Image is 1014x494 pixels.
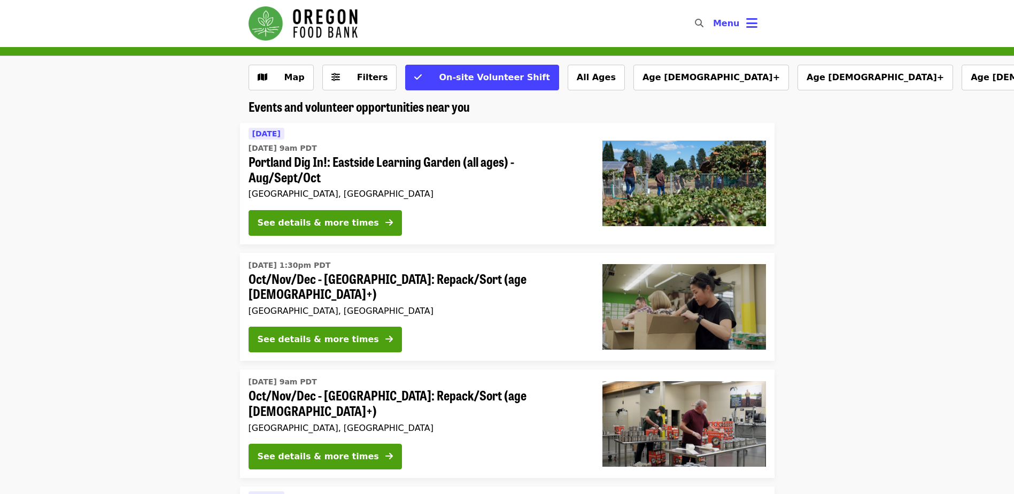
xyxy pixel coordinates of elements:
[414,72,422,82] i: check icon
[705,11,766,36] button: Toggle account menu
[602,264,766,350] img: Oct/Nov/Dec - Portland: Repack/Sort (age 8+) organized by Oregon Food Bank
[798,65,953,90] button: Age [DEMOGRAPHIC_DATA]+
[568,65,625,90] button: All Ages
[258,450,379,463] div: See details & more times
[633,65,789,90] button: Age [DEMOGRAPHIC_DATA]+
[240,253,775,361] a: See details for "Oct/Nov/Dec - Portland: Repack/Sort (age 8+)"
[357,72,388,82] span: Filters
[746,16,757,31] i: bars icon
[322,65,397,90] button: Filters (0 selected)
[258,333,379,346] div: See details & more times
[713,18,740,28] span: Menu
[602,381,766,467] img: Oct/Nov/Dec - Portland: Repack/Sort (age 16+) organized by Oregon Food Bank
[249,210,402,236] button: See details & more times
[331,72,340,82] i: sliders-h icon
[249,143,317,154] time: [DATE] 9am PDT
[249,388,585,419] span: Oct/Nov/Dec - [GEOGRAPHIC_DATA]: Repack/Sort (age [DEMOGRAPHIC_DATA]+)
[385,451,393,461] i: arrow-right icon
[249,65,314,90] button: Show map view
[249,444,402,469] button: See details & more times
[249,6,358,41] img: Oregon Food Bank - Home
[252,129,281,138] span: [DATE]
[249,423,585,433] div: [GEOGRAPHIC_DATA], [GEOGRAPHIC_DATA]
[249,271,585,302] span: Oct/Nov/Dec - [GEOGRAPHIC_DATA]: Repack/Sort (age [DEMOGRAPHIC_DATA]+)
[258,72,267,82] i: map icon
[602,141,766,226] img: Portland Dig In!: Eastside Learning Garden (all ages) - Aug/Sept/Oct organized by Oregon Food Bank
[405,65,559,90] button: On-site Volunteer Shift
[249,306,585,316] div: [GEOGRAPHIC_DATA], [GEOGRAPHIC_DATA]
[385,334,393,344] i: arrow-right icon
[249,376,317,388] time: [DATE] 9am PDT
[258,217,379,229] div: See details & more times
[240,369,775,478] a: See details for "Oct/Nov/Dec - Portland: Repack/Sort (age 16+)"
[284,72,305,82] span: Map
[249,154,585,185] span: Portland Dig In!: Eastside Learning Garden (all ages) - Aug/Sept/Oct
[439,72,549,82] span: On-site Volunteer Shift
[710,11,718,36] input: Search
[385,218,393,228] i: arrow-right icon
[249,97,470,115] span: Events and volunteer opportunities near you
[249,189,585,199] div: [GEOGRAPHIC_DATA], [GEOGRAPHIC_DATA]
[249,327,402,352] button: See details & more times
[240,123,775,244] a: See details for "Portland Dig In!: Eastside Learning Garden (all ages) - Aug/Sept/Oct"
[249,260,331,271] time: [DATE] 1:30pm PDT
[695,18,703,28] i: search icon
